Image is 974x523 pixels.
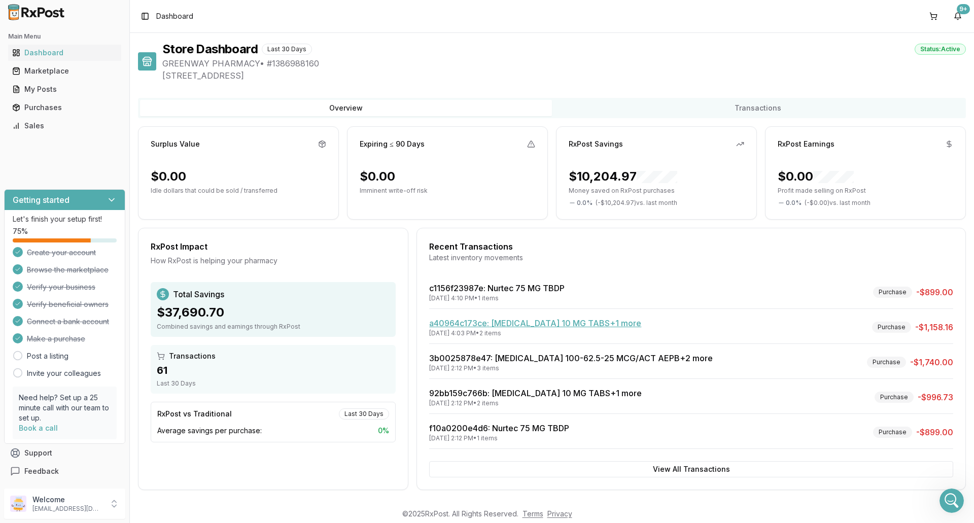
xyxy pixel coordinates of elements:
[4,99,125,116] button: Purchases
[778,187,953,195] p: Profit made selling on RxPost
[12,84,117,94] div: My Posts
[8,143,195,193] div: Manuel says…
[27,265,109,275] span: Browse the marketplace
[778,139,834,149] div: RxPost Earnings
[429,434,569,442] div: [DATE] 2:12 PM • 1 items
[4,444,125,462] button: Support
[151,139,200,149] div: Surplus Value
[63,260,195,282] div: looking for Trintillix 20mg please
[145,242,187,253] div: got them ty
[71,266,187,276] div: looking for Trintillix 20mg please
[875,392,914,403] div: Purchase
[4,4,69,20] img: RxPost Logo
[569,168,677,185] div: $10,204.97
[8,236,195,260] div: JEFFREY says…
[4,63,125,79] button: Marketplace
[8,80,121,98] a: My Posts
[169,351,216,361] span: Transactions
[151,187,326,195] p: Idle dollars that could be sold / transferred
[159,4,178,23] button: Home
[162,57,966,69] span: GREENWAY PHARMACY • # 1386988160
[915,321,953,333] span: -$1,158.16
[547,509,572,518] a: Privacy
[8,193,195,223] div: JEFFREY says…
[360,139,425,149] div: Expiring ≤ 90 Days
[8,44,121,62] a: Dashboard
[45,38,187,58] div: I only see 1 of the Breo 200 that she needs
[916,426,953,438] span: -$899.00
[32,505,103,513] p: [EMAIL_ADDRESS][DOMAIN_NAME]
[170,112,195,134] div: ok
[151,256,396,266] div: How RxPost is helping your pharmacy
[19,424,58,432] a: Book a call
[915,44,966,55] div: Status: Active
[174,328,190,344] button: Send a message…
[157,304,390,321] div: $37,690.70
[916,286,953,298] span: -$899.00
[429,423,569,433] a: f10a0200e4d6: Nurtec 75 MG TBDP
[140,100,552,116] button: Overview
[13,214,117,224] p: Let's finish your setup first!
[957,4,970,14] div: 9+
[16,332,24,340] button: Emoji picker
[577,199,593,207] span: 0.0 %
[8,72,195,112] div: Manuel says…
[552,100,964,116] button: Transactions
[29,6,45,22] img: Profile image for Manuel
[429,318,641,328] a: a40964c173ce: [MEDICAL_DATA] 10 MG TABS+1 more
[162,41,258,57] h1: Store Dashboard
[27,351,68,361] a: Post a listing
[27,317,109,327] span: Connect a bank account
[8,260,195,290] div: JEFFREY says…
[569,187,744,195] p: Money saved on RxPost purchases
[872,322,911,333] div: Purchase
[19,393,111,423] p: Need help? Set up a 25 minute call with our team to set up.
[156,11,193,21] nav: breadcrumb
[157,379,390,388] div: Last 30 Days
[137,236,195,259] div: got them ty
[378,426,389,436] span: 0 %
[16,149,158,179] div: was only able to get 1 x Breo 200 and 2 x 100mg for 15% of each they are in your cart
[157,363,390,377] div: 61
[8,143,166,185] div: was only able to get 1 x Breo 200 and 2 x 100mg for 15% of each they are in your cart
[16,78,158,98] div: I mightve found some but let me check how many they have
[9,311,194,328] textarea: Message…
[12,66,117,76] div: Marketplace
[8,98,121,117] a: Purchases
[49,5,115,13] h1: [PERSON_NAME]
[429,329,641,337] div: [DATE] 4:03 PM • 2 items
[4,45,125,61] button: Dashboard
[12,102,117,113] div: Purchases
[8,32,121,41] h2: Main Menu
[429,399,642,407] div: [DATE] 2:12 PM • 2 items
[4,81,125,97] button: My Posts
[8,290,195,330] div: Bobbie says…
[429,364,713,372] div: [DATE] 2:12 PM • 3 items
[157,323,390,331] div: Combined savings and earnings through RxPost
[12,121,117,131] div: Sales
[48,332,56,340] button: Upload attachment
[151,240,396,253] div: RxPost Impact
[27,368,101,378] a: Invite your colleagues
[523,509,543,518] a: Terms
[786,199,802,207] span: 0.0 %
[910,356,953,368] span: -$1,740.00
[8,112,195,143] div: JEFFREY says…
[27,282,95,292] span: Verify your business
[27,299,109,309] span: Verify beneficial owners
[49,13,98,23] p: Active 11h ago
[4,118,125,134] button: Sales
[360,168,395,185] div: $0.00
[429,240,953,253] div: Recent Transactions
[156,11,193,21] span: Dashboard
[429,461,953,477] button: View All Transactions
[4,462,125,480] button: Feedback
[157,426,262,436] span: Average savings per purchase:
[162,69,966,82] span: [STREET_ADDRESS]
[8,223,195,236] div: [DATE]
[27,248,96,258] span: Create your account
[173,288,224,300] span: Total Savings
[143,193,195,215] div: thank you
[27,334,85,344] span: Make a purchase
[151,168,186,185] div: $0.00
